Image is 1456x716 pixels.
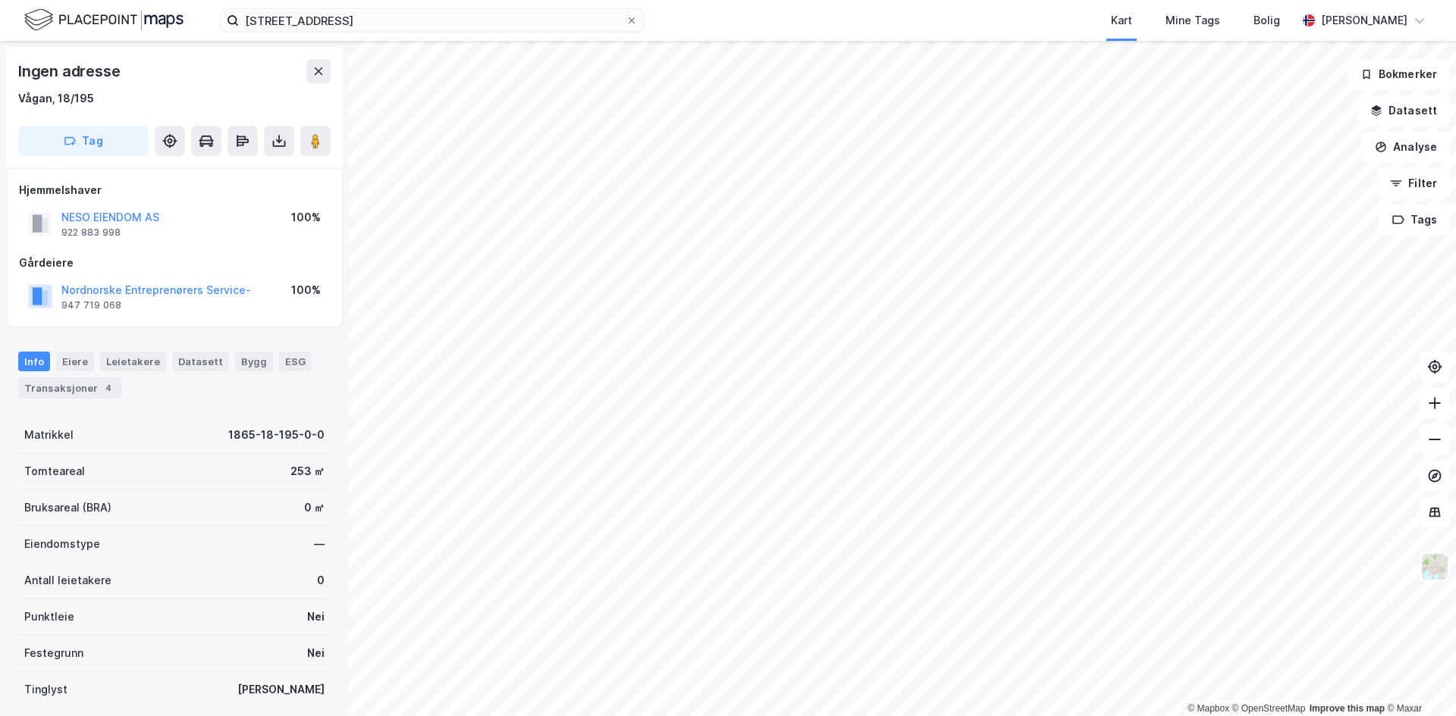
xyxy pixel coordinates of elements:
div: 253 ㎡ [290,462,325,480]
div: Nei [307,644,325,662]
div: Transaksjoner [18,377,122,399]
div: 100% [291,208,321,227]
a: Improve this map [1310,703,1385,714]
div: Matrikkel [24,426,74,444]
div: Tinglyst [24,680,67,699]
button: Datasett [1357,95,1450,126]
div: 0 [317,571,325,589]
div: [PERSON_NAME] [237,680,325,699]
div: Gårdeiere [19,254,330,272]
div: 4 [101,380,116,396]
div: Kontrollprogram for chat [1380,643,1456,716]
div: Ingen adresse [18,59,123,83]
img: logo.f888ab2527a4732fd821a326f86c7f29.svg [24,7,184,33]
div: Antall leietakere [24,571,111,589]
div: Bolig [1254,11,1280,30]
div: Tomteareal [24,462,85,480]
iframe: Chat Widget [1380,643,1456,716]
div: Mine Tags [1166,11,1220,30]
div: [PERSON_NAME] [1321,11,1407,30]
img: Z [1420,552,1449,581]
div: Punktleie [24,608,74,626]
div: 0 ㎡ [304,499,325,517]
div: Datasett [172,352,229,371]
div: Leietakere [100,352,166,371]
div: Vågan, 18/195 [18,89,94,108]
div: Bruksareal (BRA) [24,499,111,517]
input: Søk på adresse, matrikkel, gårdeiere, leietakere eller personer [239,9,626,32]
div: Festegrunn [24,644,83,662]
div: Kart [1111,11,1132,30]
div: Eiere [56,352,94,371]
div: — [314,535,325,553]
button: Bokmerker [1348,59,1450,89]
a: OpenStreetMap [1232,703,1306,714]
div: 100% [291,281,321,299]
div: 922 883 998 [61,227,121,239]
div: Nei [307,608,325,626]
div: Info [18,352,50,371]
button: Tags [1379,205,1450,235]
div: ESG [279,352,312,371]
button: Analyse [1362,132,1450,162]
div: Eiendomstype [24,535,100,553]
button: Filter [1377,168,1450,199]
button: Tag [18,126,149,156]
div: 1865-18-195-0-0 [228,426,325,444]
div: Hjemmelshaver [19,181,330,199]
a: Mapbox [1188,703,1229,714]
div: 947 719 068 [61,299,121,311]
div: Bygg [235,352,273,371]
